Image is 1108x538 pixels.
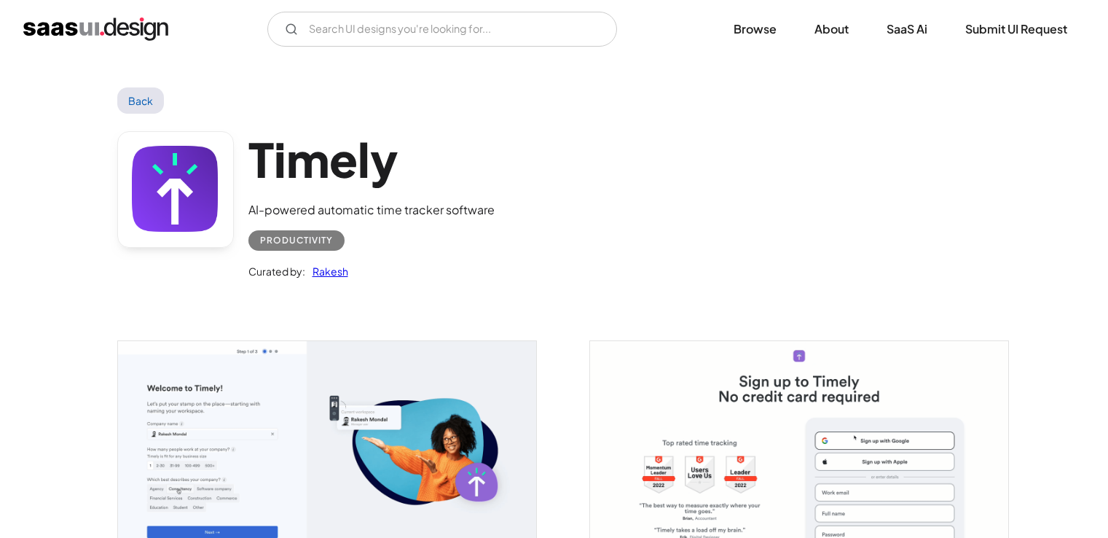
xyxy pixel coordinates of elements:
[248,201,495,219] div: AI-powered automatic time tracker software
[267,12,617,47] form: Email Form
[267,12,617,47] input: Search UI designs you're looking for...
[23,17,168,41] a: home
[305,262,348,280] a: Rakesh
[260,232,333,249] div: Productivity
[716,13,794,45] a: Browse
[869,13,945,45] a: SaaS Ai
[948,13,1085,45] a: Submit UI Request
[797,13,866,45] a: About
[117,87,165,114] a: Back
[248,131,495,187] h1: Timely
[248,262,305,280] div: Curated by:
